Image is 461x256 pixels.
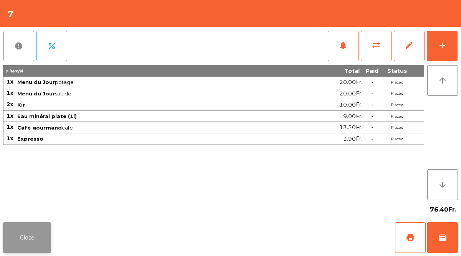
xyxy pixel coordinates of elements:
[7,90,13,97] span: 1x
[371,90,373,97] span: -
[7,123,13,130] span: 1x
[17,90,55,97] span: Menu du Jour
[361,31,392,61] button: sync_alt
[438,233,447,242] span: wallet
[372,41,381,50] span: sync_alt
[438,180,447,189] i: arrow_downward
[339,41,348,50] span: notifications
[406,233,415,242] span: print
[17,79,55,85] span: Menu du Jour
[17,79,265,85] span: potage
[7,135,13,142] span: 1x
[343,111,362,121] span: 9.00Fr.
[382,133,412,145] td: Placed
[427,222,458,253] button: wallet
[427,31,458,61] button: add
[438,41,447,50] div: add
[17,113,77,119] span: Eau minéral plate (1l)
[17,125,265,131] span: café
[17,125,62,131] span: Café gourmand
[339,122,362,133] span: 13.50Fr.
[371,79,373,85] span: -
[3,31,34,61] button: report
[371,135,373,142] span: -
[47,41,56,51] span: percent
[371,124,373,131] span: -
[328,31,359,61] button: notifications
[394,31,425,61] button: edit
[382,122,412,133] td: Placed
[427,65,458,96] button: arrow_upward
[36,31,67,61] button: percent
[382,111,412,122] td: Placed
[371,101,373,108] span: -
[339,89,362,99] span: 20.00Fr.
[382,65,412,77] th: Status
[3,222,51,253] button: Close
[363,65,382,77] th: Paid
[266,65,363,77] th: Total
[7,112,13,119] span: 1x
[17,90,265,97] span: salade
[382,99,412,111] td: Placed
[382,88,412,100] td: Placed
[339,100,362,110] span: 10.00Fr.
[5,69,23,74] span: 7 item(s)
[343,134,362,144] span: 3.90Fr.
[7,78,13,85] span: 1x
[405,41,414,50] span: edit
[14,41,23,51] span: report
[427,169,458,200] button: arrow_downward
[339,77,362,87] span: 20.00Fr.
[371,113,373,120] span: -
[382,77,412,88] td: Placed
[395,222,426,253] button: print
[438,76,447,85] i: arrow_upward
[17,136,43,142] span: Expresso
[430,204,456,215] span: 76.40Fr.
[17,102,25,108] span: Kir
[7,101,13,108] span: 2x
[8,8,13,20] h4: 7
